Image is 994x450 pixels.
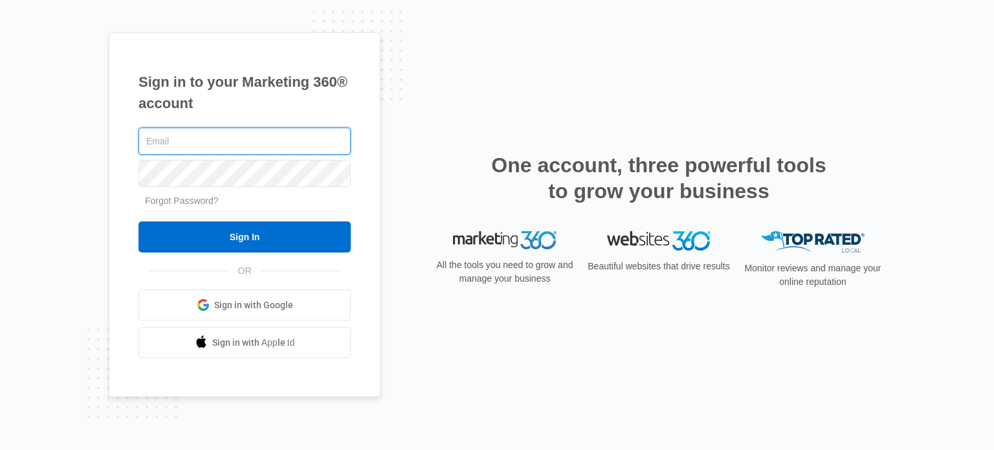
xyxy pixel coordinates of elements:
span: Sign in with Google [214,298,293,312]
a: Sign in with Google [138,289,351,321]
img: Websites 360 [607,231,711,250]
a: Sign in with Apple Id [138,327,351,358]
p: All the tools you need to grow and manage your business [432,258,577,286]
span: OR [229,264,261,278]
input: Sign In [138,221,351,253]
span: Sign in with Apple Id [212,336,295,350]
p: Monitor reviews and manage your online reputation [740,262,885,289]
a: Forgot Password? [145,196,219,206]
h2: One account, three powerful tools to grow your business [487,152,830,204]
img: Top Rated Local [761,231,865,253]
p: Beautiful websites that drive results [586,260,731,273]
h1: Sign in to your Marketing 360® account [138,71,351,114]
img: Marketing 360 [453,231,557,249]
input: Email [138,128,351,155]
